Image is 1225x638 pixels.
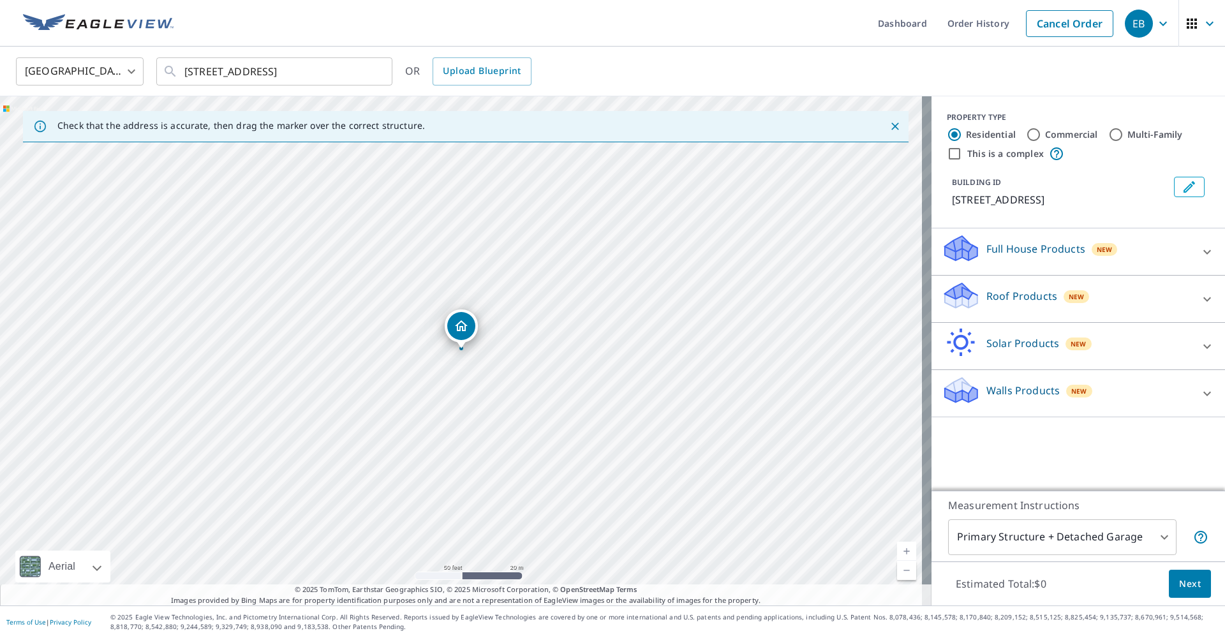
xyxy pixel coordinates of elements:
[952,177,1001,188] p: BUILDING ID
[942,234,1215,270] div: Full House ProductsNew
[986,336,1059,351] p: Solar Products
[6,618,46,627] a: Terms of Use
[1193,530,1208,545] span: Your report will include the primary structure and a detached garage if one exists.
[1125,10,1153,38] div: EB
[1169,570,1211,598] button: Next
[887,118,903,135] button: Close
[942,375,1215,412] div: Walls ProductsNew
[986,241,1085,256] p: Full House Products
[986,288,1057,304] p: Roof Products
[897,542,916,561] a: Current Level 19, Zoom In
[295,584,637,595] span: © 2025 TomTom, Earthstar Geographics SIO, © 2025 Microsoft Corporation, ©
[1179,576,1201,592] span: Next
[433,57,531,85] a: Upload Blueprint
[942,328,1215,364] div: Solar ProductsNew
[560,584,614,594] a: OpenStreetMap
[443,63,521,79] span: Upload Blueprint
[616,584,637,594] a: Terms
[897,561,916,580] a: Current Level 19, Zoom Out
[942,281,1215,317] div: Roof ProductsNew
[1071,339,1087,349] span: New
[1127,128,1183,141] label: Multi-Family
[15,551,110,582] div: Aerial
[948,498,1208,513] p: Measurement Instructions
[50,618,91,627] a: Privacy Policy
[45,551,79,582] div: Aerial
[948,519,1177,555] div: Primary Structure + Detached Garage
[405,57,531,85] div: OR
[1097,244,1113,255] span: New
[1069,292,1085,302] span: New
[986,383,1060,398] p: Walls Products
[1071,386,1087,396] span: New
[946,570,1057,598] p: Estimated Total: $0
[967,147,1044,160] label: This is a complex
[1026,10,1113,37] a: Cancel Order
[23,14,174,33] img: EV Logo
[16,54,144,89] div: [GEOGRAPHIC_DATA]
[6,618,91,626] p: |
[952,192,1169,207] p: [STREET_ADDRESS]
[966,128,1016,141] label: Residential
[947,112,1210,123] div: PROPERTY TYPE
[1045,128,1098,141] label: Commercial
[110,612,1219,632] p: © 2025 Eagle View Technologies, Inc. and Pictometry International Corp. All Rights Reserved. Repo...
[57,120,425,131] p: Check that the address is accurate, then drag the marker over the correct structure.
[184,54,366,89] input: Search by address or latitude-longitude
[445,309,478,349] div: Dropped pin, building 1, Residential property, 20 Monument St Lubec, ME 04652
[1174,177,1205,197] button: Edit building 1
